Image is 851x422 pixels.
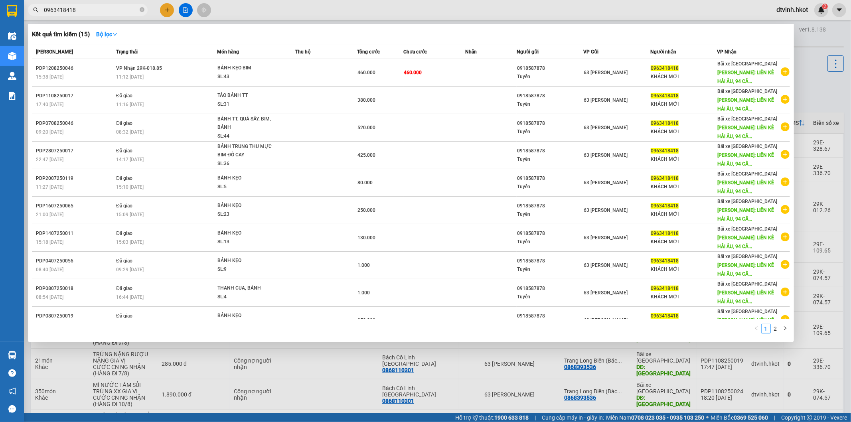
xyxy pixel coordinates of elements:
[8,52,16,60] img: warehouse-icon
[651,231,679,236] span: 0963418418
[781,177,790,186] span: plus-circle
[584,235,628,241] span: 63 [PERSON_NAME]
[116,258,132,264] span: Đã giao
[651,176,679,181] span: 0963418418
[718,281,778,287] span: Bãi xe [GEOGRAPHIC_DATA]
[781,315,790,324] span: plus-circle
[217,265,277,274] div: SL: 9
[7,5,17,17] img: logo-vxr
[718,70,774,84] span: [PERSON_NAME]: LIỀN KỀ HẢI ÂU, 94 CẦ...
[8,369,16,377] span: question-circle
[651,313,679,319] span: 0963418418
[517,257,583,265] div: 0918587878
[651,148,679,154] span: 0963418418
[718,207,774,222] span: [PERSON_NAME]: LIỀN KỀ HẢI ÂU, 94 CẦ...
[36,212,63,217] span: 21:00 [DATE]
[517,49,539,55] span: Người gửi
[651,238,717,246] div: KHÁCH MỚI
[584,207,628,213] span: 63 [PERSON_NAME]
[517,100,583,108] div: Tuyển
[116,148,132,154] span: Đã giao
[36,267,63,272] span: 08:40 [DATE]
[718,262,774,277] span: [PERSON_NAME]: LIỀN KỀ HẢI ÂU, 94 CẦ...
[116,102,144,107] span: 11:16 [DATE]
[36,49,73,55] span: [PERSON_NAME]
[217,256,277,265] div: BÁNH KẸO
[517,155,583,164] div: Tuyển
[517,92,583,100] div: 0918587878
[36,92,114,100] div: PDP1108250017
[116,294,144,300] span: 16:44 [DATE]
[718,317,774,332] span: [PERSON_NAME]: LIỀN KỀ HẢI ÂU, 94 CẦ...
[36,74,63,80] span: 15:38 [DATE]
[718,116,778,122] span: Bãi xe [GEOGRAPHIC_DATA]
[116,65,162,71] span: VP Nhận 29K-018.85
[781,288,790,296] span: plus-circle
[651,128,717,136] div: KHÁCH MỚI
[783,326,788,331] span: right
[36,312,114,320] div: PDP0807250019
[517,64,583,73] div: 0918587878
[217,229,277,238] div: BÁNH KẸO
[517,128,583,136] div: Tuyển
[771,324,780,333] li: 2
[217,201,277,210] div: BÁNH KẸO
[517,147,583,155] div: 0918587878
[357,207,375,213] span: 250.000
[651,155,717,164] div: KHÁCH MỚI
[36,119,114,128] div: PDP0708250046
[718,125,774,139] span: [PERSON_NAME]: LIỀN KỀ HẢI ÂU, 94 CẦ...
[217,312,277,320] div: BÁNH KẸO
[517,183,583,191] div: Tuyển
[217,284,277,293] div: THANH CUA, BÁNH
[761,324,771,333] li: 1
[465,49,477,55] span: Nhãn
[781,122,790,131] span: plus-circle
[780,324,790,333] button: right
[36,202,114,210] div: PDP1607250065
[404,70,422,75] span: 460.000
[718,199,778,204] span: Bãi xe [GEOGRAPHIC_DATA]
[584,125,628,130] span: 63 [PERSON_NAME]
[584,180,628,185] span: 63 [PERSON_NAME]
[517,229,583,238] div: 0918587878
[651,100,717,108] div: KHÁCH MỚI
[116,157,144,162] span: 14:17 [DATE]
[754,326,759,331] span: left
[116,93,132,99] span: Đã giao
[217,210,277,219] div: SL: 23
[116,212,144,217] span: 15:09 [DATE]
[651,93,679,99] span: 0963418418
[781,233,790,241] span: plus-circle
[36,64,114,73] div: PDP1208250046
[36,102,63,107] span: 17:40 [DATE]
[718,235,774,249] span: [PERSON_NAME]: LIỀN KỀ HẢI ÂU, 94 CẦ...
[116,267,144,272] span: 09:29 [DATE]
[517,293,583,301] div: Tuyển
[140,7,144,12] span: close-circle
[36,129,63,135] span: 09:20 [DATE]
[718,180,774,194] span: [PERSON_NAME]: LIỀN KỀ HẢI ÂU, 94 CẦ...
[8,351,16,359] img: warehouse-icon
[651,265,717,274] div: KHÁCH MỚI
[517,202,583,210] div: 0918587878
[217,293,277,302] div: SL: 4
[36,239,63,245] span: 15:18 [DATE]
[36,284,114,293] div: PDP0807250018
[217,64,277,73] div: BÁNH KẸO BIM
[651,258,679,264] span: 0963418418
[357,262,370,268] span: 1.000
[517,284,583,293] div: 0918587878
[718,61,778,67] span: Bãi xe [GEOGRAPHIC_DATA]
[44,6,138,14] input: Tìm tên, số ĐT hoặc mã đơn
[584,70,628,75] span: 63 [PERSON_NAME]
[112,32,118,37] span: down
[584,97,628,103] span: 63 [PERSON_NAME]
[36,174,114,183] div: PDP2007250119
[116,313,132,319] span: Đã giao
[718,171,778,177] span: Bãi xe [GEOGRAPHIC_DATA]
[116,286,132,291] span: Đã giao
[651,73,717,81] div: KHÁCH MỚI
[584,262,628,268] span: 63 [PERSON_NAME]
[517,312,583,320] div: 0918587878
